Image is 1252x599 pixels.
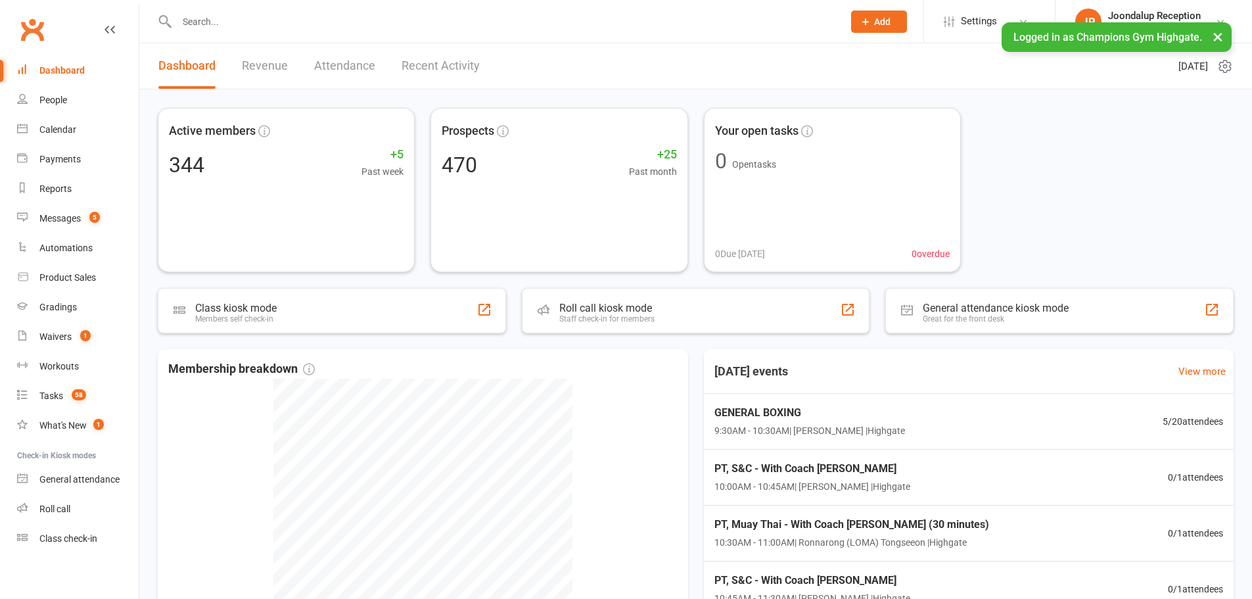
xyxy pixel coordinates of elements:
[17,174,139,204] a: Reports
[1013,31,1202,43] span: Logged in as Champions Gym Highgate.
[732,159,776,170] span: Open tasks
[559,302,655,314] div: Roll call kiosk mode
[39,474,120,485] div: General attendance
[39,533,97,544] div: Class check-in
[16,13,49,46] a: Clubworx
[314,43,375,89] a: Attendance
[1108,22,1215,34] div: Champions Gym Highgate
[1108,10,1215,22] div: Joondalup Reception
[1168,526,1223,540] span: 0 / 1 attendees
[1206,22,1230,51] button: ×
[361,164,404,179] span: Past week
[912,247,950,261] span: 0 overdue
[17,465,139,494] a: General attendance kiosk mode
[39,183,72,194] div: Reports
[72,389,86,400] span: 58
[1163,414,1223,429] span: 5 / 20 attendees
[168,360,315,379] span: Membership breakdown
[39,331,72,342] div: Waivers
[93,419,104,430] span: 1
[17,381,139,411] a: Tasks 58
[17,263,139,293] a: Product Sales
[714,423,905,438] span: 9:30AM - 10:30AM | [PERSON_NAME] | Highgate
[17,293,139,322] a: Gradings
[39,124,76,135] div: Calendar
[559,314,655,323] div: Staff check-in for members
[17,145,139,174] a: Payments
[158,43,216,89] a: Dashboard
[39,65,85,76] div: Dashboard
[17,494,139,524] a: Roll call
[851,11,907,33] button: Add
[169,122,256,141] span: Active members
[715,151,727,172] div: 0
[1168,470,1223,485] span: 0 / 1 attendees
[39,504,70,514] div: Roll call
[17,322,139,352] a: Waivers 1
[195,314,277,323] div: Members self check-in
[17,115,139,145] a: Calendar
[17,85,139,115] a: People
[1168,582,1223,596] span: 0 / 1 attendees
[402,43,480,89] a: Recent Activity
[242,43,288,89] a: Revenue
[17,352,139,381] a: Workouts
[714,460,910,477] span: PT, S&C - With Coach [PERSON_NAME]
[39,95,67,105] div: People
[17,56,139,85] a: Dashboard
[714,535,989,550] span: 10:30AM - 11:00AM | Ronnarong (LOMA) Tongseeon | Highgate
[714,479,910,494] span: 10:00AM - 10:45AM | [PERSON_NAME] | Highgate
[961,7,997,36] span: Settings
[17,411,139,441] a: What's New1
[629,145,677,164] span: +25
[39,420,87,431] div: What's New
[923,314,1069,323] div: Great for the front desk
[39,302,77,312] div: Gradings
[39,243,93,253] div: Automations
[39,272,96,283] div: Product Sales
[874,16,891,27] span: Add
[1178,364,1226,379] a: View more
[714,572,910,589] span: PT, S&C - With Coach [PERSON_NAME]
[173,12,834,31] input: Search...
[17,524,139,554] a: Class kiosk mode
[39,361,79,371] div: Workouts
[195,302,277,314] div: Class kiosk mode
[704,360,799,383] h3: [DATE] events
[715,122,799,141] span: Your open tasks
[1178,59,1208,74] span: [DATE]
[715,247,765,261] span: 0 Due [DATE]
[923,302,1069,314] div: General attendance kiosk mode
[714,404,905,421] span: GENERAL BOXING
[629,164,677,179] span: Past month
[169,155,204,176] div: 344
[1075,9,1101,35] div: JR
[17,233,139,263] a: Automations
[39,213,81,224] div: Messages
[714,516,989,533] span: PT, Muay Thai - With Coach [PERSON_NAME] (30 minutes)
[17,204,139,233] a: Messages 5
[89,212,100,223] span: 5
[39,391,63,401] div: Tasks
[39,154,81,164] div: Payments
[442,155,477,176] div: 470
[442,122,494,141] span: Prospects
[80,330,91,341] span: 1
[361,145,404,164] span: +5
